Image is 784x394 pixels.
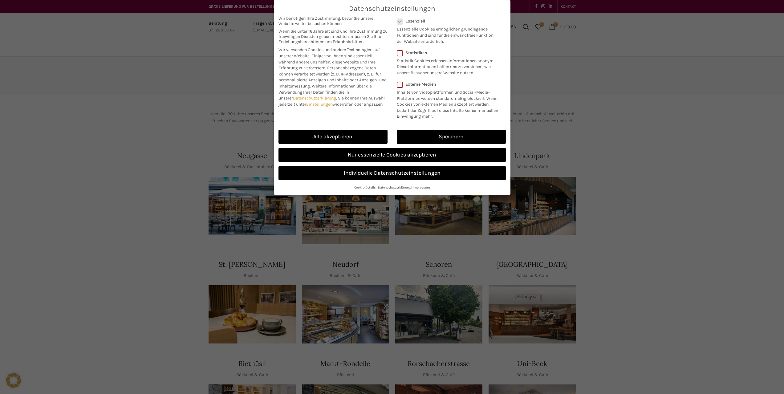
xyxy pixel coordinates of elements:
[397,55,498,76] p: Statistik Cookies erfassen Informationen anonym. Diese Informationen helfen uns zu verstehen, wie...
[278,47,380,71] span: Wir verwenden Cookies und andere Technologien auf unserer Website. Einige von ihnen sind essenzie...
[397,87,502,120] p: Inhalte von Videoplattformen und Social-Media-Plattformen werden standardmäßig blockiert. Wenn Co...
[397,130,506,144] a: Speichern
[278,16,388,26] span: Wir benötigen Ihre Zustimmung, bevor Sie unsere Website weiter besuchen können.
[278,29,388,44] span: Wenn Sie unter 16 Jahre alt sind und Ihre Zustimmung zu freiwilligen Diensten geben möchten, müss...
[354,185,376,189] a: Cookie-Details
[413,185,430,189] a: Impressum
[278,166,506,180] a: Individuelle Datenschutzeinstellungen
[278,65,387,89] span: Personenbezogene Daten können verarbeitet werden (z. B. IP-Adressen), z. B. für personalisierte A...
[278,148,506,162] a: Nur essenzielle Cookies akzeptieren
[349,5,435,13] span: Datenschutzeinstellungen
[378,185,411,189] a: Datenschutzerklärung
[278,83,372,101] span: Weitere Informationen über die Verwendung Ihrer Daten finden Sie in unserer .
[397,82,502,87] label: Externe Medien
[278,130,388,144] a: Alle akzeptieren
[397,50,498,55] label: Statistiken
[306,102,333,107] a: Einstellungen
[397,24,498,44] p: Essenzielle Cookies ermöglichen grundlegende Funktionen und sind für die einwandfreie Funktion de...
[293,95,336,101] a: Datenschutzerklärung
[397,18,498,24] label: Essenziell
[278,95,385,107] span: Sie können Ihre Auswahl jederzeit unter widerrufen oder anpassen.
